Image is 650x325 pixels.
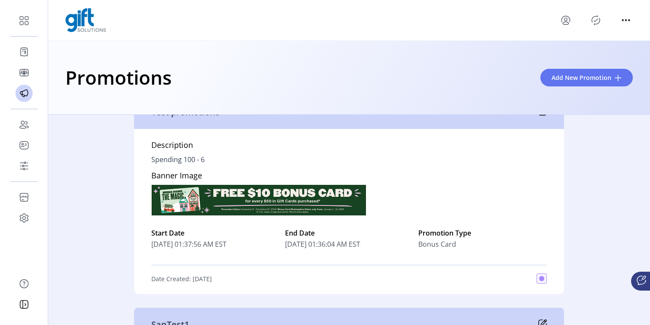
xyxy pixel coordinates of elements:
img: logo [65,8,106,32]
h5: Description [151,139,193,154]
span: [DATE] 01:36:04 AM EST [285,239,414,249]
button: Publisher Panel [589,13,603,27]
button: menu [619,13,633,27]
label: Start Date [151,228,280,238]
button: Add New Promotion [540,69,633,86]
p: Date Created: [DATE] [151,274,212,283]
span: Add New Promotion [552,73,611,82]
label: Promotion Type [418,228,547,238]
span: [DATE] 01:37:56 AM EST [151,239,280,249]
button: menu [559,13,573,27]
p: Spending 100 - 6 [151,154,205,165]
span: Bonus Card [418,239,456,249]
h5: Banner Image [151,170,366,185]
label: End Date [285,228,414,238]
h1: Promotions [65,62,172,92]
img: RESPONSIVE_87ed515f-e317-405a-a3fe-f0332f105758.png [151,185,366,216]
